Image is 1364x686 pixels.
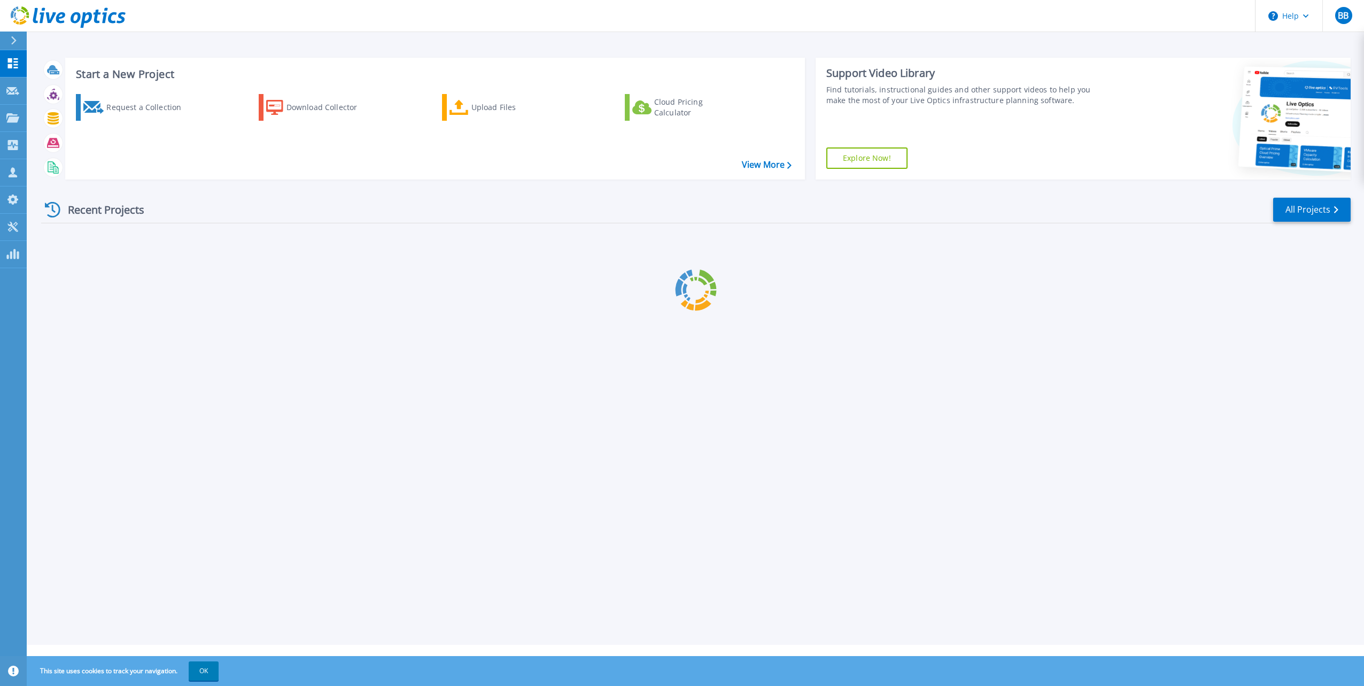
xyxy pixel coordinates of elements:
[286,97,372,118] div: Download Collector
[625,94,744,121] a: Cloud Pricing Calculator
[1273,198,1351,222] a: All Projects
[76,68,791,80] h3: Start a New Project
[76,94,195,121] a: Request a Collection
[106,97,192,118] div: Request a Collection
[826,147,908,169] a: Explore Now!
[826,66,1103,80] div: Support Video Library
[826,84,1103,106] div: Find tutorials, instructional guides and other support videos to help you make the most of your L...
[1338,11,1348,20] span: BB
[189,661,219,681] button: OK
[29,661,219,681] span: This site uses cookies to track your navigation.
[471,97,557,118] div: Upload Files
[654,97,740,118] div: Cloud Pricing Calculator
[442,94,561,121] a: Upload Files
[41,197,159,223] div: Recent Projects
[259,94,378,121] a: Download Collector
[742,160,792,170] a: View More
